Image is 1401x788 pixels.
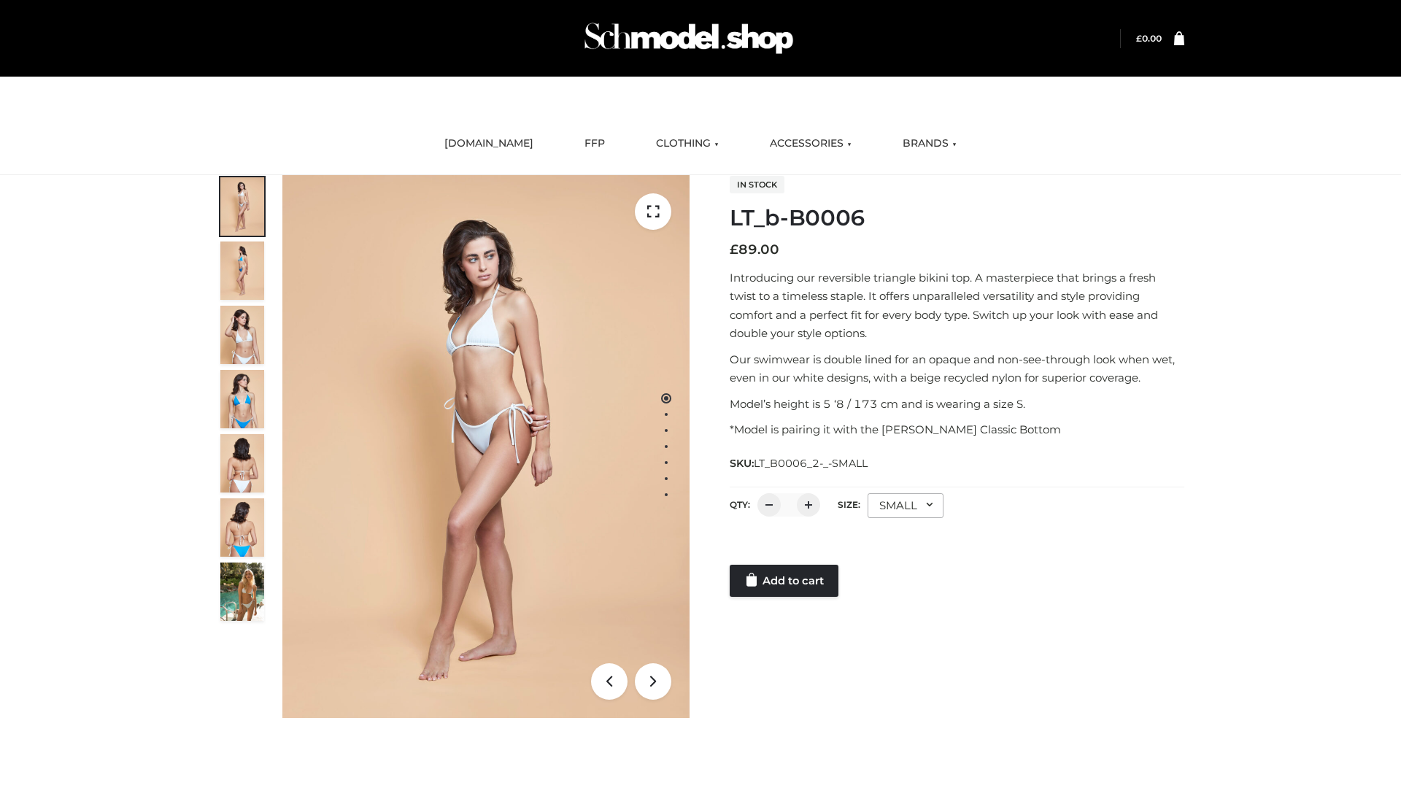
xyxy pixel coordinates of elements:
[220,563,264,621] img: Arieltop_CloudNine_AzureSky2.jpg
[433,128,544,160] a: [DOMAIN_NAME]
[730,455,869,472] span: SKU:
[730,176,784,193] span: In stock
[730,499,750,510] label: QTY:
[645,128,730,160] a: CLOTHING
[220,370,264,428] img: ArielClassicBikiniTop_CloudNine_AzureSky_OW114ECO_4-scaled.jpg
[1136,33,1142,44] span: £
[220,306,264,364] img: ArielClassicBikiniTop_CloudNine_AzureSky_OW114ECO_3-scaled.jpg
[754,457,868,470] span: LT_B0006_2-_-SMALL
[730,269,1184,343] p: Introducing our reversible triangle bikini top. A masterpiece that brings a fresh twist to a time...
[1136,33,1162,44] bdi: 0.00
[730,242,738,258] span: £
[220,242,264,300] img: ArielClassicBikiniTop_CloudNine_AzureSky_OW114ECO_2-scaled.jpg
[730,350,1184,387] p: Our swimwear is double lined for an opaque and non-see-through look when wet, even in our white d...
[868,493,943,518] div: SMALL
[282,175,690,718] img: ArielClassicBikiniTop_CloudNine_AzureSky_OW114ECO_1
[892,128,968,160] a: BRANDS
[1136,33,1162,44] a: £0.00
[759,128,862,160] a: ACCESSORIES
[574,128,616,160] a: FFP
[730,420,1184,439] p: *Model is pairing it with the [PERSON_NAME] Classic Bottom
[579,9,798,67] img: Schmodel Admin 964
[730,565,838,597] a: Add to cart
[730,395,1184,414] p: Model’s height is 5 ‘8 / 173 cm and is wearing a size S.
[838,499,860,510] label: Size:
[220,434,264,492] img: ArielClassicBikiniTop_CloudNine_AzureSky_OW114ECO_7-scaled.jpg
[220,498,264,557] img: ArielClassicBikiniTop_CloudNine_AzureSky_OW114ECO_8-scaled.jpg
[730,242,779,258] bdi: 89.00
[730,205,1184,231] h1: LT_b-B0006
[220,177,264,236] img: ArielClassicBikiniTop_CloudNine_AzureSky_OW114ECO_1-scaled.jpg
